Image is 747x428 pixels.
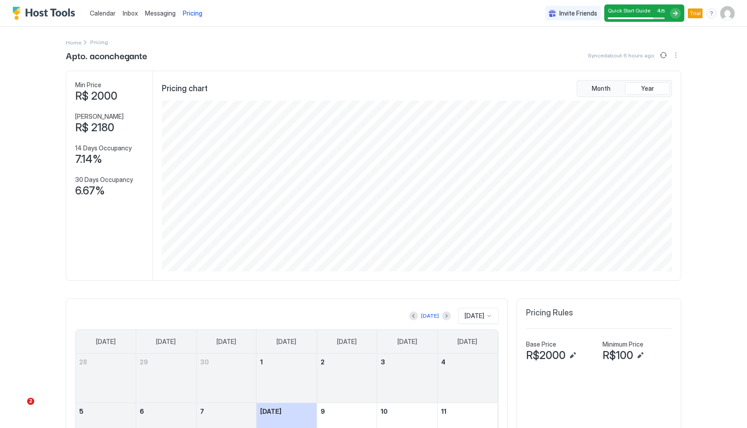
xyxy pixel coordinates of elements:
a: Monday [147,330,185,354]
a: October 10, 2025 [377,403,437,420]
button: Month [579,82,623,95]
span: 30 [200,358,209,366]
td: October 1, 2025 [257,354,317,403]
span: [PERSON_NAME] [75,113,124,121]
a: Calendar [90,8,116,18]
span: Min Price [75,81,101,89]
span: 9 [321,408,325,415]
a: October 4, 2025 [438,354,498,370]
a: Saturday [449,330,486,354]
div: menu [671,50,681,61]
span: Apto. aconchegante [66,48,147,62]
span: 11 [441,408,446,415]
span: 7.14% [75,153,102,166]
span: [DATE] [156,338,176,346]
span: Messaging [145,9,176,17]
a: Sunday [87,330,124,354]
a: Host Tools Logo [12,7,79,20]
iframe: Intercom live chat [9,398,30,419]
td: September 28, 2025 [76,354,136,403]
td: September 29, 2025 [136,354,197,403]
span: Pricing [183,9,202,17]
span: 28 [79,358,87,366]
a: Home [66,37,81,47]
a: October 8, 2025 [257,403,317,420]
span: Breadcrumb [90,39,108,45]
button: Previous month [409,311,418,320]
button: Edit [567,350,578,361]
span: 4 [441,358,446,366]
span: Inbox [123,9,138,17]
span: [DATE] [398,338,417,346]
td: October 3, 2025 [377,354,438,403]
span: Calendar [90,9,116,17]
td: September 30, 2025 [196,354,257,403]
a: Wednesday [268,330,305,354]
span: 10 [381,408,388,415]
div: [DATE] [421,312,439,320]
button: Sync prices [658,50,669,61]
span: 30 Days Occupancy [75,176,133,184]
span: 6.67% [75,184,105,198]
span: 7 [200,408,204,415]
div: menu [706,8,717,19]
span: R$2000 [526,349,566,362]
span: 6 [140,408,144,415]
span: [DATE] [217,338,236,346]
span: Year [641,85,654,93]
span: [DATE] [337,338,357,346]
span: Pricing chart [162,84,208,94]
span: Invite Friends [559,9,597,17]
button: Year [625,82,670,95]
span: Minimum Price [602,340,643,348]
span: R$100 [602,349,633,362]
span: 29 [140,358,148,366]
td: October 4, 2025 [437,354,498,403]
span: [DATE] [96,338,116,346]
span: R$ 2180 [75,121,114,134]
span: Synced about 6 hours ago [588,52,655,59]
a: Friday [389,330,426,354]
td: October 2, 2025 [317,354,377,403]
a: September 29, 2025 [136,354,196,370]
span: [DATE] [260,408,281,415]
a: September 30, 2025 [197,354,257,370]
a: October 7, 2025 [197,403,257,420]
a: October 9, 2025 [317,403,377,420]
span: [DATE] [277,338,296,346]
button: [DATE] [420,311,440,321]
button: Next month [442,311,451,320]
a: Tuesday [208,330,245,354]
a: September 28, 2025 [76,354,136,370]
div: User profile [720,6,735,20]
a: October 5, 2025 [76,403,136,420]
span: R$ 2000 [75,89,117,103]
span: Base Price [526,340,556,348]
button: More options [671,50,681,61]
a: October 6, 2025 [136,403,196,420]
button: Edit [635,350,646,361]
a: October 3, 2025 [377,354,437,370]
span: [DATE] [458,338,477,346]
span: Home [66,39,81,46]
span: [DATE] [465,312,484,320]
div: Breadcrumb [66,37,81,47]
span: 1 [260,358,263,366]
div: tab-group [577,80,672,97]
span: Pricing Rules [526,308,573,318]
a: Messaging [145,8,176,18]
span: 4 [657,7,661,14]
a: Thursday [328,330,365,354]
a: October 11, 2025 [438,403,498,420]
span: Trial [690,9,701,17]
a: Inbox [123,8,138,18]
span: 2 [321,358,325,366]
span: 3 [381,358,385,366]
span: 14 Days Occupancy [75,144,132,152]
a: October 1, 2025 [257,354,317,370]
span: / 5 [661,8,665,14]
a: October 2, 2025 [317,354,377,370]
span: Month [592,85,610,93]
span: 5 [79,408,84,415]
